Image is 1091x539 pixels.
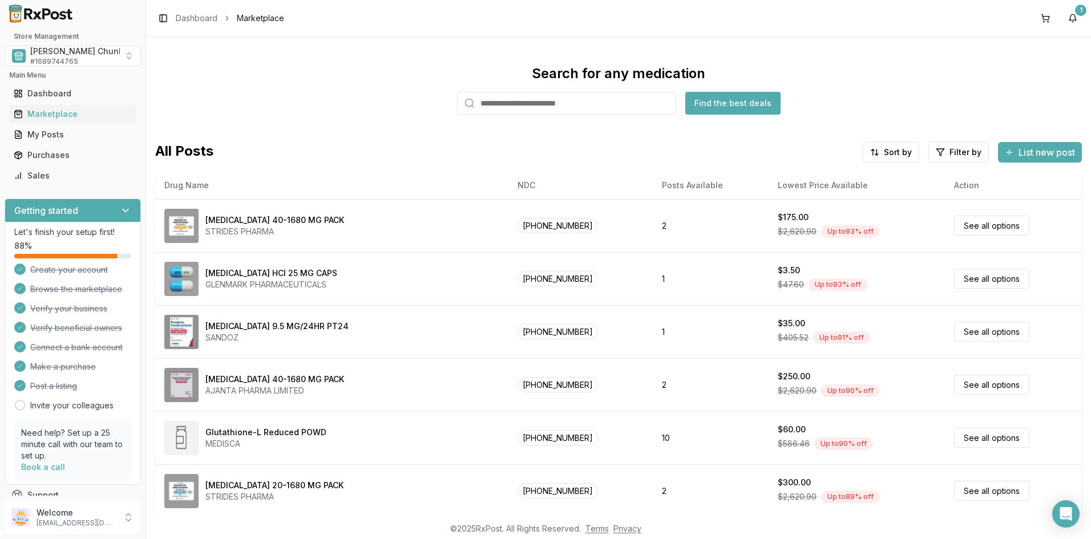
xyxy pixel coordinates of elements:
span: All Posts [155,142,213,163]
button: Support [5,485,141,505]
div: Up to 91 % off [813,331,870,344]
div: MEDISCA [205,438,326,449]
span: [PHONE_NUMBER] [518,483,598,499]
nav: breadcrumb [176,13,284,24]
th: Posts Available [653,172,769,199]
div: AJANTA PHARMA LIMITED [205,385,344,396]
button: Filter by [928,142,989,163]
th: Lowest Price Available [769,172,945,199]
button: Sales [5,167,141,185]
a: See all options [954,269,1029,289]
td: 10 [653,411,769,464]
span: List new post [1019,145,1075,159]
button: Marketplace [5,105,141,123]
td: 2 [653,464,769,517]
span: # 1689744765 [30,57,78,66]
th: Drug Name [155,172,508,199]
button: My Posts [5,125,141,144]
div: $250.00 [778,371,810,382]
th: Action [945,172,1082,199]
span: Sort by [884,147,912,158]
div: $35.00 [778,318,805,329]
div: GLENMARK PHARMACEUTICALS [205,279,337,290]
div: My Posts [14,129,132,140]
div: Up to 93 % off [821,225,880,238]
span: $405.52 [778,332,809,343]
div: [MEDICAL_DATA] 40-1680 MG PACK [205,214,344,226]
img: Omeprazole-Sodium Bicarbonate 40-1680 MG PACK [164,368,199,402]
a: See all options [954,428,1029,448]
p: Need help? Set up a 25 minute call with our team to set up. [21,427,124,461]
h2: Main Menu [9,71,136,80]
a: Invite your colleagues [30,400,114,411]
span: Verify your business [30,303,107,314]
span: $586.46 [778,438,810,449]
button: Sort by [863,142,919,163]
img: Rivastigmine 9.5 MG/24HR PT24 [164,315,199,349]
img: Omeprazole-Sodium Bicarbonate 40-1680 MG PACK [164,209,199,243]
img: RxPost Logo [5,5,78,23]
span: Make a purchase [30,361,96,372]
div: [MEDICAL_DATA] 20-1680 MG PACK [205,480,344,491]
span: [PHONE_NUMBER] [518,430,598,445]
div: Open Intercom Messenger [1052,500,1080,528]
div: [MEDICAL_DATA] 9.5 MG/24HR PT24 [205,321,349,332]
div: [MEDICAL_DATA] 40-1680 MG PACK [205,374,344,385]
a: Dashboard [9,83,136,104]
a: See all options [954,375,1029,395]
div: $175.00 [778,212,809,223]
a: Book a call [21,462,65,472]
div: Up to 93 % off [809,278,867,291]
div: Purchases [14,149,132,161]
div: 1 [1075,5,1086,16]
td: 2 [653,199,769,252]
button: Find the best deals [685,92,781,115]
a: Marketplace [9,104,136,124]
span: [PERSON_NAME] Chunk Pharmacy [30,46,165,57]
div: Marketplace [14,108,132,120]
h3: Getting started [14,204,78,217]
img: Atomoxetine HCl 25 MG CAPS [164,262,199,296]
a: Privacy [613,524,641,533]
span: Verify beneficial owners [30,322,122,334]
span: [PHONE_NUMBER] [518,377,598,392]
a: Purchases [9,145,136,165]
a: My Posts [9,124,136,145]
div: Up to 90 % off [814,437,873,450]
span: $2,620.90 [778,385,817,396]
span: Post a listing [30,380,77,392]
span: [PHONE_NUMBER] [518,218,598,233]
p: Let's finish your setup first! [14,226,131,238]
div: Up to 89 % off [821,491,880,503]
img: User avatar [11,508,30,526]
div: Glutathione-L Reduced POWD [205,427,326,438]
div: [MEDICAL_DATA] HCl 25 MG CAPS [205,268,337,279]
a: Sales [9,165,136,186]
span: $2,620.90 [778,491,817,502]
div: $300.00 [778,477,811,488]
div: $60.00 [778,424,806,435]
span: Create your account [30,264,108,275]
th: NDC [508,172,653,199]
button: Purchases [5,146,141,164]
span: $47.60 [778,279,804,290]
div: Up to 90 % off [821,384,880,397]
a: Dashboard [176,13,217,24]
span: [PHONE_NUMBER] [518,271,598,286]
a: See all options [954,481,1029,501]
td: 1 [653,305,769,358]
img: Glutathione-L Reduced POWD [164,421,199,455]
h2: Store Management [5,32,141,41]
span: $2,620.90 [778,226,817,237]
button: List new post [998,142,1082,163]
span: Filter by [949,147,981,158]
span: [PHONE_NUMBER] [518,324,598,339]
p: Welcome [37,507,116,518]
div: Dashboard [14,88,132,99]
img: Omeprazole-Sodium Bicarbonate 20-1680 MG PACK [164,474,199,508]
button: Dashboard [5,84,141,103]
button: 1 [1064,9,1082,27]
a: Terms [585,524,609,533]
a: See all options [954,216,1029,236]
span: Connect a bank account [30,342,123,353]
